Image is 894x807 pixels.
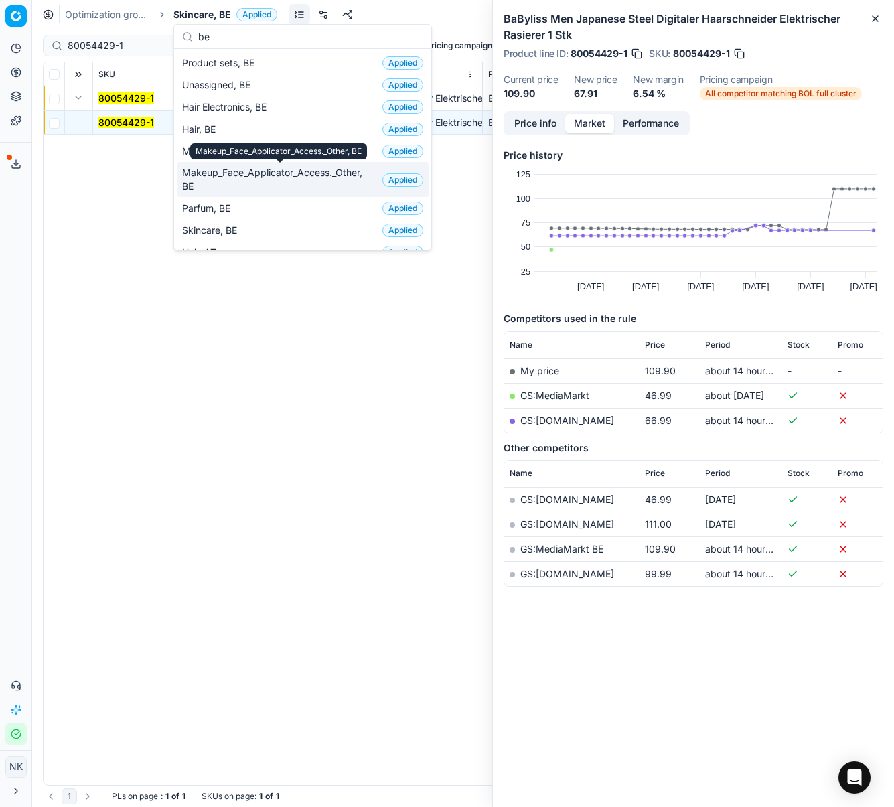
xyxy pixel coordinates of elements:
text: 75 [521,218,530,228]
div: BaByliss Men Japanese Steel Digitaler Haarschneider Elektrischer Rasierer 1 Stk [488,116,577,129]
strong: of [171,791,179,802]
a: Optimization groups [65,8,151,21]
span: Applied [382,202,423,215]
div: Suggestions [174,49,431,250]
span: [DATE] [705,494,736,505]
span: Skincare, BE [182,224,242,237]
span: Promo [838,340,863,350]
span: Applied [382,145,423,158]
span: Product sets, BE [182,56,260,70]
span: 99.99 [645,568,672,579]
td: - [782,358,832,383]
span: SKU [98,69,115,80]
span: Parfum, BE [182,202,236,215]
span: about [DATE] [705,390,764,401]
span: about 14 hours ago [705,365,790,376]
nav: breadcrumb [65,8,277,21]
div: Open Intercom Messenger [838,761,871,794]
span: Unassigned, BE [182,78,256,92]
span: Name [510,340,532,350]
strong: of [265,791,273,802]
a: GS:[DOMAIN_NAME] [520,415,614,426]
dt: Pricing campaign [700,75,862,84]
span: Name [510,468,532,479]
span: Period [705,468,730,479]
span: SKU : [649,49,670,58]
span: Stock [788,468,810,479]
h5: Other competitors [504,441,883,455]
span: Product line ID : [504,49,568,58]
mark: 80054429-1 [98,117,154,128]
span: Applied [382,246,423,259]
a: GS:[DOMAIN_NAME] [520,494,614,505]
span: 66.99 [645,415,672,426]
a: GS:[DOMAIN_NAME] [520,518,614,530]
button: Expand all [70,66,86,82]
text: [DATE] [687,281,714,291]
span: Stock [788,340,810,350]
text: 100 [516,194,530,204]
dd: 109.90 [504,87,558,100]
h5: Competitors used in the rule [504,312,883,325]
div: Makeup_Face_Applicator_Access._Other, BE [190,143,367,159]
span: 109.90 [645,543,676,555]
span: Price [645,340,665,350]
a: GS:[DOMAIN_NAME] [520,568,614,579]
h2: BaByliss Men Japanese Steel Digitaler Haarschneider Elektrischer Rasierer 1 Stk [504,11,883,43]
strong: 1 [259,791,263,802]
input: Search by SKU or title [68,39,214,52]
span: Skincare, BE [173,8,231,21]
span: My price [520,365,559,376]
span: 111.00 [645,518,672,530]
button: 80054429-1 [98,92,154,105]
button: NK [5,756,27,778]
span: NK [6,757,26,777]
text: [DATE] [577,281,604,291]
text: 50 [521,242,530,252]
dd: 67.91 [574,87,617,100]
strong: 1 [165,791,169,802]
span: Makeup up_Eye_Lip_Nail, BE [182,145,313,158]
span: Applied [382,123,423,136]
span: 80054429-1 [673,47,730,60]
span: Applied [236,8,277,21]
text: [DATE] [850,281,877,291]
span: PLs on page [112,791,158,802]
strong: 1 [182,791,185,802]
span: Product line name [488,69,557,80]
nav: pagination [43,788,96,804]
div: BaByliss Men Japanese Steel Digitaler Haarschneider Elektrischer Rasierer 1 Stk [488,92,577,105]
text: 25 [521,267,530,277]
span: Hair, BE [182,123,221,136]
dt: Current price [504,75,558,84]
span: 46.99 [645,390,672,401]
h5: Price history [504,149,883,162]
span: Applied [382,224,423,237]
span: [DATE] [705,518,736,530]
span: Hair Electronics, BE [182,100,272,114]
mark: 80054429-1 [98,92,154,104]
div: : [112,791,185,802]
span: about 14 hours ago [705,415,790,426]
span: 80054429-1 [571,47,627,60]
span: 109.90 [645,365,676,376]
dt: New margin [633,75,684,84]
button: Go to previous page [43,788,59,804]
span: Applied [382,173,423,187]
span: Period [705,340,730,350]
button: Go to next page [80,788,96,804]
span: Applied [382,100,423,114]
button: Pricing campaign [421,38,498,54]
a: GS:MediaMarkt BE [520,543,603,555]
text: 125 [516,169,530,179]
td: - [832,358,883,383]
text: [DATE] [632,281,659,291]
dt: New price [574,75,617,84]
span: Applied [382,56,423,70]
button: Expand [70,90,86,106]
span: Makeup_Face_Applicator_Access._Other, BE [182,166,377,193]
button: Performance [614,114,688,133]
span: All competitor matching BOL full cluster [700,87,862,100]
span: Price [645,468,665,479]
span: about 14 hours ago [705,568,790,579]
